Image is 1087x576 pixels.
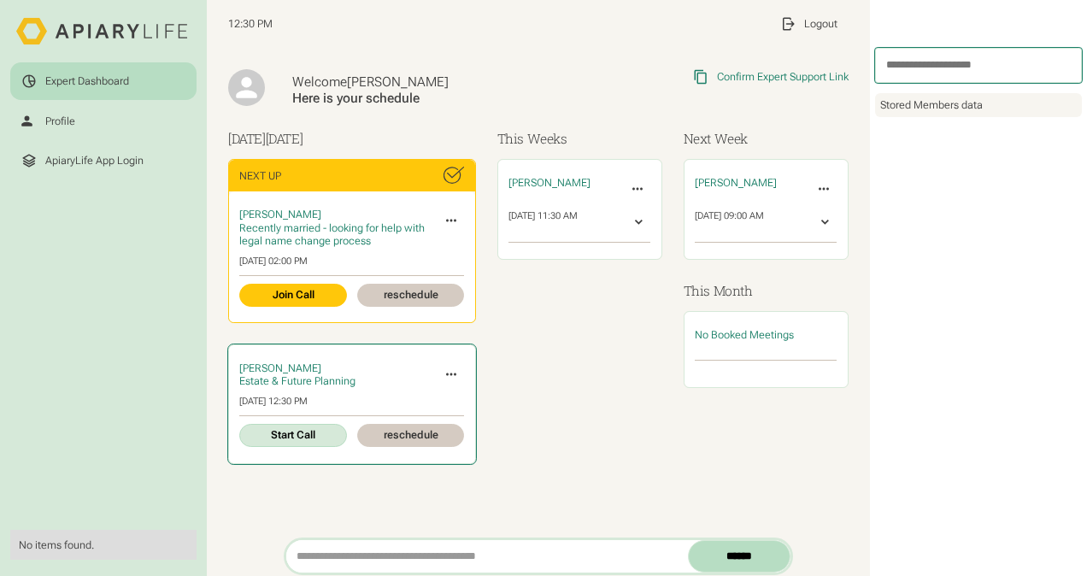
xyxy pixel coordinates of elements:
a: Start Call [239,424,346,447]
a: reschedule [357,424,464,447]
span: [PERSON_NAME] [695,176,777,189]
span: Recently married - looking for help with legal name change process [239,221,425,248]
div: Welcome [292,74,568,91]
div: [DATE] 02:00 PM [239,256,464,267]
span: [PERSON_NAME] [239,208,321,220]
div: Stored Members data [875,93,1082,117]
span: [PERSON_NAME] [239,361,321,374]
div: [DATE] 09:00 AM [695,210,764,234]
a: Profile [10,103,196,139]
div: [DATE] 11:30 AM [508,210,578,234]
div: Next Up [239,169,281,183]
div: Expert Dashboard [45,74,129,88]
span: Estate & Future Planning [239,374,355,387]
div: Profile [45,115,75,128]
div: Logout [804,17,837,31]
a: Join Call [239,284,346,307]
h3: This Weeks [497,129,662,149]
a: Expert Dashboard [10,62,196,99]
span: No Booked Meetings [695,328,794,341]
a: ApiaryLife App Login [10,142,196,179]
span: [PERSON_NAME] [508,176,591,189]
h3: [DATE] [228,129,476,149]
a: Logout [770,5,849,42]
span: [PERSON_NAME] [347,74,449,90]
a: reschedule [357,284,464,307]
div: Here is your schedule [292,91,568,107]
div: Confirm Expert Support Link [717,70,849,84]
h3: This Month [684,281,849,301]
div: No items found. [19,538,187,552]
span: 12:30 PM [228,17,273,31]
h3: Next Week [684,129,849,149]
div: [DATE] 12:30 PM [239,396,464,408]
span: [DATE] [266,130,303,147]
div: ApiaryLife App Login [45,154,144,168]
